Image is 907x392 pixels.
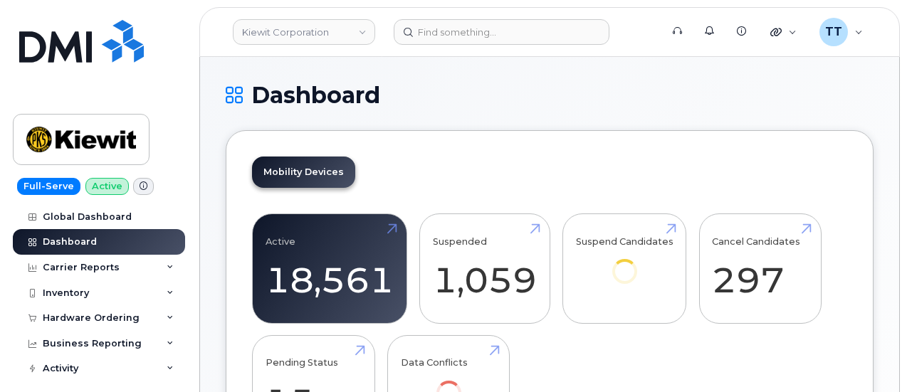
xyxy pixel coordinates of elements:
a: Cancel Candidates 297 [712,222,808,316]
a: Suspend Candidates [576,222,673,304]
a: Mobility Devices [252,157,355,188]
h1: Dashboard [226,83,874,107]
a: Suspended 1,059 [433,222,537,316]
a: Active 18,561 [266,222,394,316]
